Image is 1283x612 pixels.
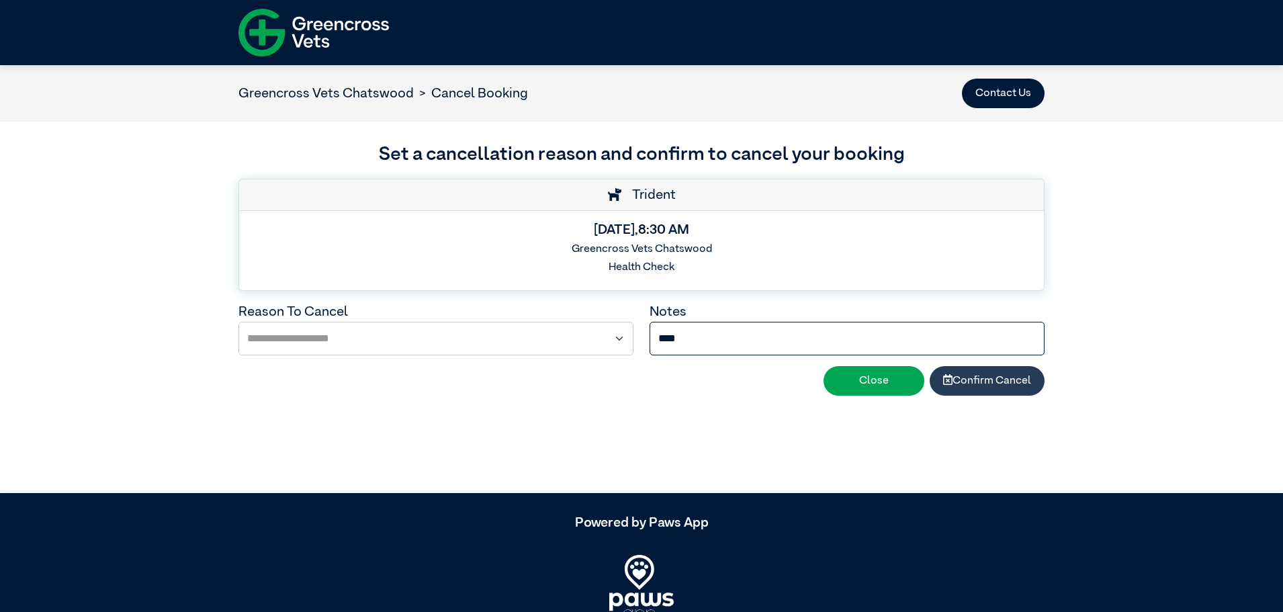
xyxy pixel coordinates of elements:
[962,79,1045,108] button: Contact Us
[250,243,1033,256] h6: Greencross Vets Chatswood
[650,305,687,318] label: Notes
[238,305,348,318] label: Reason To Cancel
[238,515,1045,531] h5: Powered by Paws App
[238,140,1045,169] h3: Set a cancellation reason and confirm to cancel your booking
[824,366,924,396] button: Close
[625,188,676,202] span: Trident
[414,83,528,103] li: Cancel Booking
[238,83,528,103] nav: breadcrumb
[930,366,1045,396] button: Confirm Cancel
[250,261,1033,274] h6: Health Check
[238,3,389,62] img: f-logo
[250,222,1033,238] h5: [DATE] , 8:30 AM
[238,87,414,100] a: Greencross Vets Chatswood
